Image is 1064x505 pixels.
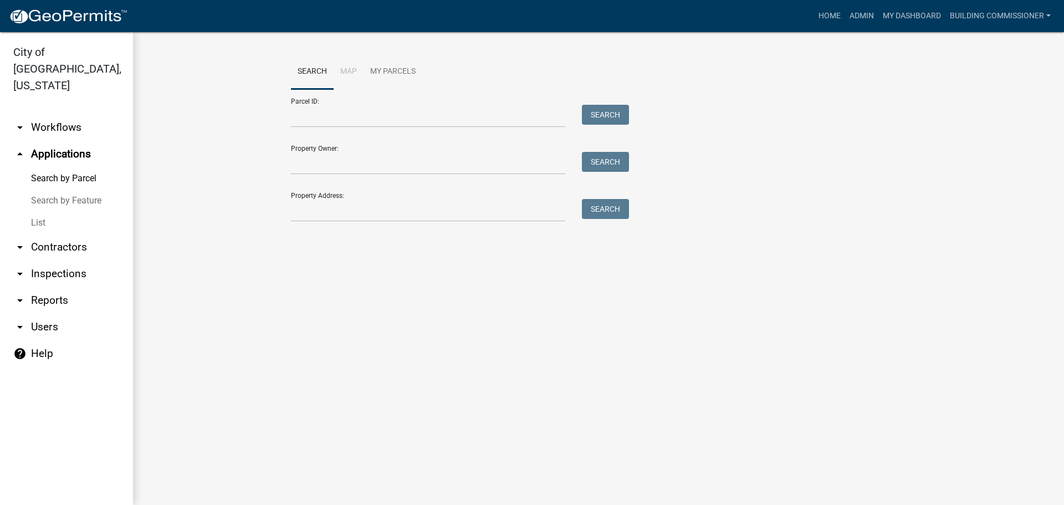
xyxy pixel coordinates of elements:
[13,347,27,360] i: help
[582,105,629,125] button: Search
[814,6,845,27] a: Home
[13,147,27,161] i: arrow_drop_up
[13,121,27,134] i: arrow_drop_down
[582,199,629,219] button: Search
[364,54,422,90] a: My Parcels
[945,6,1055,27] a: Building Commissioner
[13,241,27,254] i: arrow_drop_down
[845,6,878,27] a: Admin
[13,267,27,280] i: arrow_drop_down
[291,54,334,90] a: Search
[13,320,27,334] i: arrow_drop_down
[13,294,27,307] i: arrow_drop_down
[582,152,629,172] button: Search
[878,6,945,27] a: My Dashboard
